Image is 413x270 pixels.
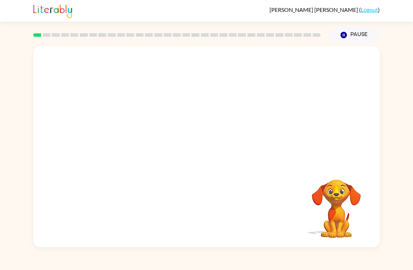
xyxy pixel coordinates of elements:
div: ( ) [269,6,380,13]
span: [PERSON_NAME] [PERSON_NAME] [269,6,359,13]
video: Your browser must support playing .mp4 files to use Literably. Please try using another browser. [301,169,371,239]
a: Logout [361,6,378,13]
img: Literably [33,3,72,18]
button: Pause [329,27,380,43]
